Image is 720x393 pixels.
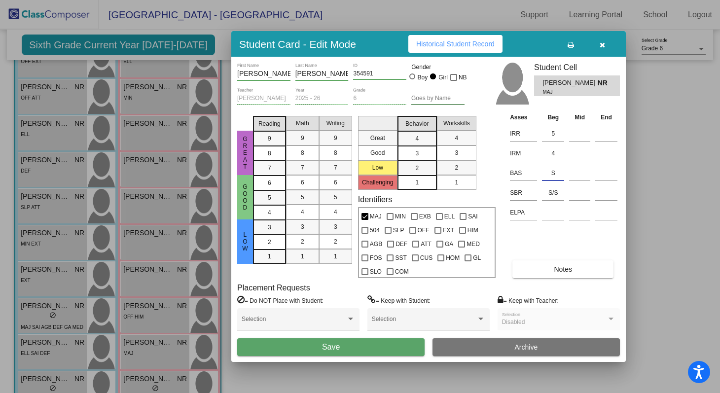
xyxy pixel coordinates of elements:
span: SLO [370,266,382,278]
span: FOS [370,252,382,264]
span: 8 [334,148,337,157]
span: ELL [444,211,455,222]
span: EXT [443,224,454,236]
span: CUS [420,252,432,264]
span: Disabled [502,319,525,325]
input: assessment [510,126,537,141]
div: Boy [417,73,428,82]
span: 4 [415,134,419,143]
span: 2 [301,237,304,246]
button: Notes [512,260,613,278]
span: 6 [301,178,304,187]
label: = Do NOT Place with Student: [237,295,324,305]
button: Archive [432,338,620,356]
th: End [593,112,620,123]
label: = Keep with Teacher: [498,295,559,305]
span: GA [445,238,453,250]
input: Enter ID [353,71,406,77]
label: Identifiers [358,195,392,204]
span: 8 [301,148,304,157]
span: Low [241,231,250,252]
span: 2 [334,237,337,246]
span: EXB [419,211,431,222]
button: Historical Student Record [408,35,503,53]
span: MAJ [370,211,382,222]
span: NB [459,71,467,83]
input: goes by name [411,95,465,102]
span: Writing [326,119,345,128]
th: Mid [567,112,593,123]
span: 4 [301,208,304,216]
span: 4 [268,208,271,217]
span: 7 [301,163,304,172]
th: Beg [540,112,567,123]
span: 3 [415,149,419,158]
span: SLP [393,224,404,236]
input: grade [353,95,406,102]
input: assessment [510,146,537,161]
label: Placement Requests [237,283,310,292]
span: 1 [301,252,304,261]
span: 1 [415,178,419,187]
span: 2 [415,164,419,173]
span: Reading [258,119,281,128]
span: HIM [468,224,478,236]
span: Great [241,136,250,170]
div: Girl [438,73,448,82]
span: 3 [455,148,458,157]
span: 5 [301,193,304,202]
mat-label: Gender [411,63,465,71]
th: Asses [507,112,540,123]
span: 3 [334,222,337,231]
span: 1 [334,252,337,261]
span: 5 [334,193,337,202]
span: Archive [515,343,538,351]
span: GL [473,252,481,264]
span: [PERSON_NAME] [542,78,597,88]
span: 7 [334,163,337,172]
button: Save [237,338,425,356]
h3: Student Cell [534,63,620,72]
span: MED [467,238,480,250]
span: 9 [268,134,271,143]
span: 5 [268,193,271,202]
input: assessment [510,205,537,220]
span: 1 [455,178,458,187]
span: NR [598,78,612,88]
span: SAI [468,211,477,222]
span: 1 [268,252,271,261]
span: 2 [268,238,271,247]
span: 504 [370,224,380,236]
span: 9 [334,134,337,143]
span: Save [322,343,340,351]
span: Behavior [405,119,429,128]
span: MIN [395,211,406,222]
span: 7 [268,164,271,173]
span: AGB [370,238,382,250]
h3: Student Card - Edit Mode [239,38,356,50]
span: 8 [268,149,271,158]
span: MAJ [542,88,590,96]
span: ATT [421,238,432,250]
span: DEF [396,238,407,250]
span: 2 [455,163,458,172]
span: OFF [418,224,430,236]
span: Workskills [443,119,470,128]
span: 3 [301,222,304,231]
span: COM [395,266,409,278]
span: 6 [334,178,337,187]
span: Historical Student Record [416,40,495,48]
input: year [295,95,349,102]
span: SST [395,252,406,264]
span: Good [241,183,250,211]
input: assessment [510,185,537,200]
span: 4 [455,134,458,143]
input: assessment [510,166,537,180]
span: Notes [554,265,572,273]
span: 4 [334,208,337,216]
span: Math [296,119,309,128]
input: teacher [237,95,290,102]
span: 6 [268,179,271,187]
label: = Keep with Student: [367,295,431,305]
span: 3 [268,223,271,232]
